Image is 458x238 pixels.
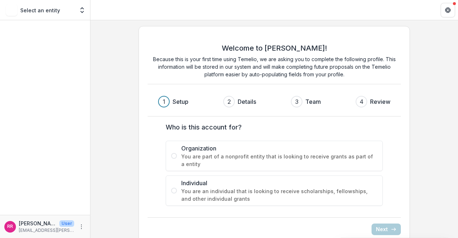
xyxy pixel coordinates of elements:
[372,224,401,235] button: Next
[295,97,298,106] div: 3
[59,220,74,227] p: User
[181,187,377,203] span: You are an individual that is looking to receive scholarships, fellowships, and other individual ...
[163,97,165,106] div: 1
[222,44,327,52] h2: Welcome to [PERSON_NAME]!
[305,97,321,106] h3: Team
[19,220,56,227] p: [PERSON_NAME]
[77,3,87,17] button: Open entity switcher
[441,3,455,17] button: Get Help
[19,227,74,234] p: [EMAIL_ADDRESS][PERSON_NAME][DOMAIN_NAME]
[6,4,17,16] img: Select an entity
[20,7,60,14] p: Select an entity
[166,122,378,132] label: Who is this account for?
[158,96,390,107] div: Progress
[148,55,401,78] p: Because this is your first time using Temelio, we are asking you to complete the following profil...
[228,97,231,106] div: 2
[77,222,86,231] button: More
[238,97,256,106] h3: Details
[370,97,390,106] h3: Review
[181,179,377,187] span: Individual
[181,153,377,168] span: You are part of a nonprofit entity that is looking to receive grants as part of a entity
[181,144,377,153] span: Organization
[7,224,13,229] div: Richard Riley
[360,97,364,106] div: 4
[173,97,188,106] h3: Setup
